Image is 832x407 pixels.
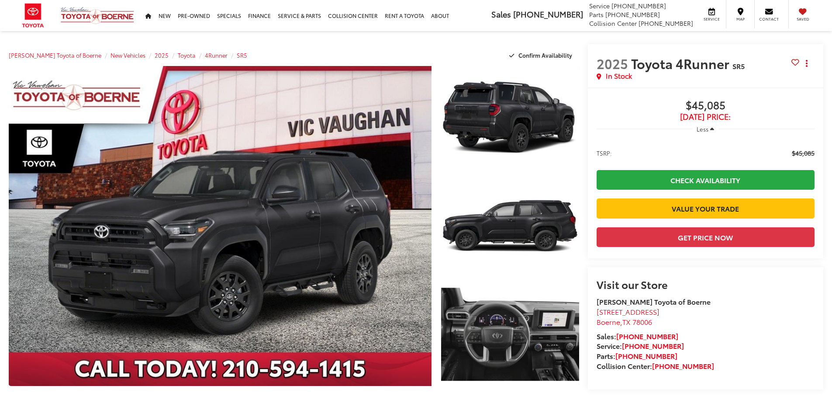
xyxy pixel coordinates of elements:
[155,51,169,59] a: 2025
[611,1,666,10] span: [PHONE_NUMBER]
[731,16,750,22] span: Map
[793,16,812,22] span: Saved
[622,341,684,351] a: [PHONE_NUMBER]
[799,56,815,71] button: Actions
[639,19,693,28] span: [PHONE_NUMBER]
[597,331,678,341] strong: Sales:
[597,227,815,247] button: Get Price Now
[732,61,745,71] span: SR5
[589,10,604,19] span: Parts
[606,71,632,81] span: In Stock
[439,282,580,387] img: 2025 Toyota 4Runner SR5
[702,16,722,22] span: Service
[441,174,579,278] a: Expand Photo 2
[597,99,815,112] span: $45,085
[439,173,580,279] img: 2025 Toyota 4Runner SR5
[692,121,718,137] button: Less
[792,149,815,157] span: $45,085
[597,278,815,290] h2: Visit our Store
[9,66,432,386] a: Expand Photo 0
[697,125,708,133] span: Less
[439,65,580,170] img: 2025 Toyota 4Runner SR5
[622,317,631,327] span: TX
[597,341,684,351] strong: Service:
[597,351,677,361] strong: Parts:
[615,351,677,361] a: [PHONE_NUMBER]
[597,170,815,190] a: Check Availability
[178,51,196,59] a: Toyota
[759,16,779,22] span: Contact
[518,51,572,59] span: Confirm Availability
[605,10,660,19] span: [PHONE_NUMBER]
[205,51,228,59] a: 4Runner
[597,317,652,327] span: ,
[616,331,678,341] a: [PHONE_NUMBER]
[597,149,612,157] span: TSRP:
[597,198,815,218] a: Value Your Trade
[632,317,652,327] span: 78006
[589,1,610,10] span: Service
[441,66,579,170] a: Expand Photo 1
[597,317,620,327] span: Boerne
[806,60,808,67] span: dropdown dots
[491,8,511,20] span: Sales
[513,8,583,20] span: [PHONE_NUMBER]
[652,361,714,371] a: [PHONE_NUMBER]
[589,19,637,28] span: Collision Center
[597,54,628,73] span: 2025
[504,48,579,63] button: Confirm Availability
[237,51,247,59] a: SR5
[441,283,579,386] a: Expand Photo 3
[631,54,732,73] span: Toyota 4Runner
[9,51,101,59] a: [PERSON_NAME] Toyota of Boerne
[60,7,135,24] img: Vic Vaughan Toyota of Boerne
[597,306,659,317] span: [STREET_ADDRESS]
[597,361,714,371] strong: Collision Center:
[597,306,659,327] a: [STREET_ADDRESS] Boerne,TX 78006
[4,64,435,388] img: 2025 Toyota 4Runner SR5
[597,112,815,121] span: [DATE] Price:
[597,296,711,306] strong: [PERSON_NAME] Toyota of Boerne
[110,51,145,59] a: New Vehicles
